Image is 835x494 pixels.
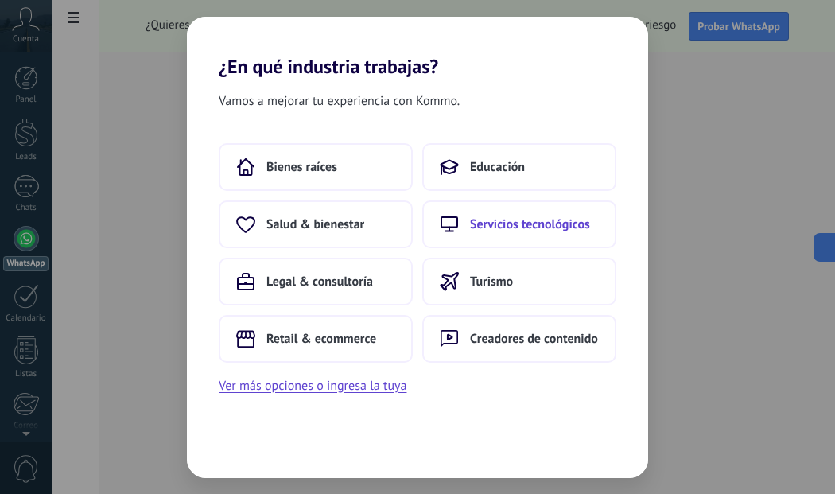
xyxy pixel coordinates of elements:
[470,159,525,175] span: Educación
[219,143,413,191] button: Bienes raíces
[219,315,413,363] button: Retail & ecommerce
[470,274,513,290] span: Turismo
[470,331,598,347] span: Creadores de contenido
[219,91,460,111] span: Vamos a mejorar tu experiencia con Kommo.
[187,17,648,78] h2: ¿En qué industria trabajas?
[266,159,337,175] span: Bienes raíces
[266,331,376,347] span: Retail & ecommerce
[422,315,616,363] button: Creadores de contenido
[219,258,413,305] button: Legal & consultoría
[422,200,616,248] button: Servicios tecnológicos
[266,274,373,290] span: Legal & consultoría
[470,216,590,232] span: Servicios tecnológicos
[219,200,413,248] button: Salud & bienestar
[266,216,364,232] span: Salud & bienestar
[219,375,406,396] button: Ver más opciones o ingresa la tuya
[422,258,616,305] button: Turismo
[422,143,616,191] button: Educación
